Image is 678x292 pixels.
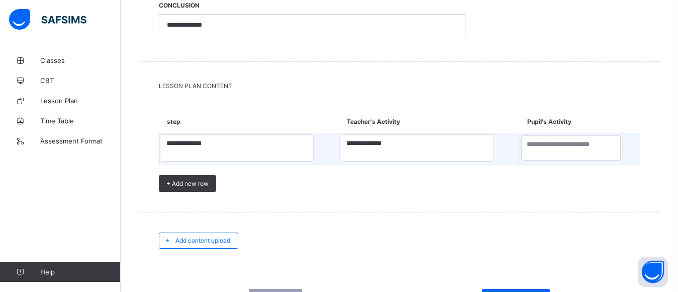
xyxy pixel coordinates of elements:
[40,117,121,125] span: Time Table
[159,110,340,133] th: step
[159,82,640,90] span: LESSON PLAN CONTENT
[40,97,121,105] span: Lesson Plan
[40,137,121,145] span: Assessment Format
[40,56,121,64] span: Classes
[520,110,622,133] th: Pupil's Activity
[9,9,86,30] img: safsims
[40,268,120,276] span: Help
[638,257,668,287] button: Open asap
[175,237,230,244] span: Add content upload
[40,77,121,85] span: CBT
[166,180,209,187] span: + Add new row
[339,110,520,133] th: Teacher's Activity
